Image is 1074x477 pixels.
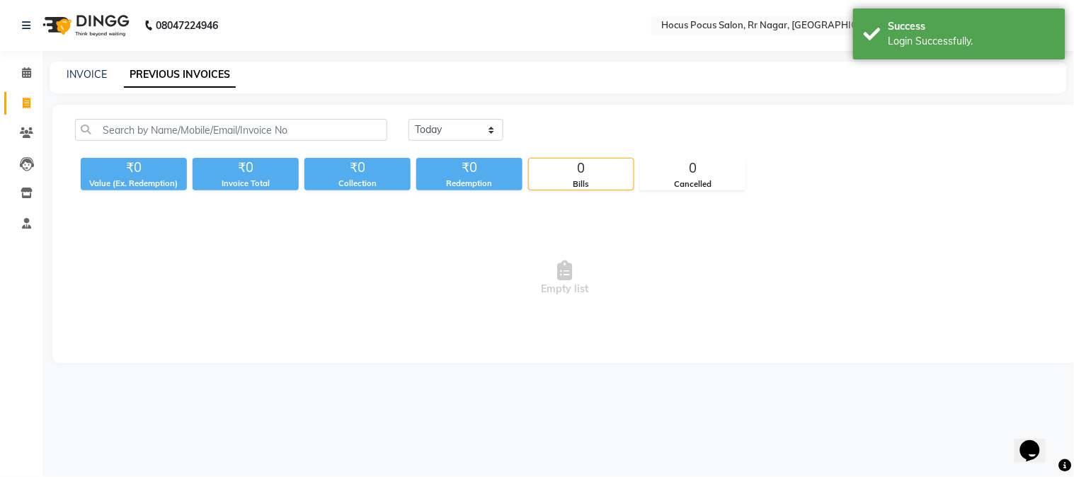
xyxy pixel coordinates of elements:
div: Value (Ex. Redemption) [81,178,187,190]
div: Redemption [416,178,522,190]
div: ₹0 [193,158,299,178]
a: PREVIOUS INVOICES [124,62,236,88]
b: 08047224946 [156,6,218,45]
iframe: chat widget [1015,420,1060,463]
div: Login Successfully. [889,34,1055,49]
a: INVOICE [67,68,107,81]
div: Success [889,19,1055,34]
div: Invoice Total [193,178,299,190]
div: Bills [529,178,634,190]
div: ₹0 [81,158,187,178]
div: ₹0 [416,158,522,178]
div: Collection [304,178,411,190]
span: Empty list [75,207,1055,349]
div: Cancelled [641,178,745,190]
div: 0 [529,159,634,178]
div: ₹0 [304,158,411,178]
div: 0 [641,159,745,178]
img: logo [36,6,133,45]
input: Search by Name/Mobile/Email/Invoice No [75,119,387,141]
